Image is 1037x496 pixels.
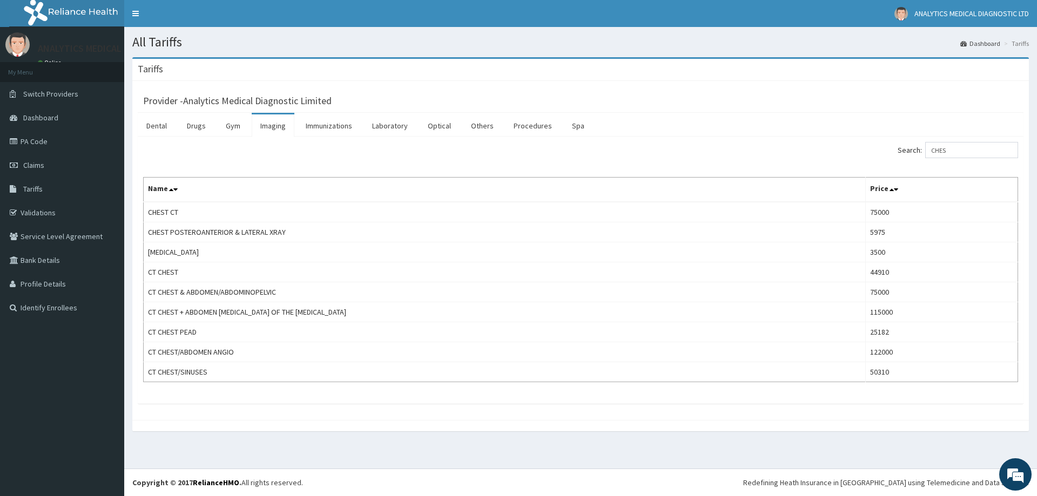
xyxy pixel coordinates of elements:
a: Dashboard [960,39,1000,48]
td: CT CHEST PEAD [144,322,866,342]
a: Drugs [178,114,214,137]
td: CT CHEST + ABDOMEN [MEDICAL_DATA] OF THE [MEDICAL_DATA] [144,302,866,322]
td: CT CHEST & ABDOMEN/ABDOMINOPELVIC [144,282,866,302]
a: Imaging [252,114,294,137]
span: ANALYTICS MEDICAL DIAGNOSTIC LTD [914,9,1029,18]
input: Search: [925,142,1018,158]
p: ANALYTICS MEDICAL DIAGNOSTIC LTD [38,44,194,53]
a: Laboratory [363,114,416,137]
footer: All rights reserved. [124,468,1037,496]
th: Name [144,178,866,202]
a: Others [462,114,502,137]
a: Online [38,59,64,66]
div: Redefining Heath Insurance in [GEOGRAPHIC_DATA] using Telemedicine and Data Science! [743,477,1029,488]
td: 50310 [865,362,1018,382]
td: CT CHEST/SINUSES [144,362,866,382]
h3: Tariffs [138,64,163,74]
td: CT CHEST/ABDOMEN ANGIO [144,342,866,362]
h3: Provider - Analytics Medical Diagnostic Limited [143,96,332,106]
span: Tariffs [23,184,43,194]
td: 25182 [865,322,1018,342]
a: Spa [563,114,593,137]
td: CHEST POSTEROANTERIOR & LATERAL XRAY [144,222,866,242]
a: RelianceHMO [193,478,239,487]
td: 75000 [865,282,1018,302]
td: CHEST CT [144,202,866,222]
td: [MEDICAL_DATA] [144,242,866,262]
a: Optical [419,114,460,137]
td: 122000 [865,342,1018,362]
a: Dental [138,114,176,137]
td: 75000 [865,202,1018,222]
strong: Copyright © 2017 . [132,478,241,487]
li: Tariffs [1001,39,1029,48]
img: User Image [894,7,908,21]
span: Switch Providers [23,89,78,99]
td: 115000 [865,302,1018,322]
td: CT CHEST [144,262,866,282]
a: Gym [217,114,249,137]
a: Procedures [505,114,561,137]
td: 5975 [865,222,1018,242]
h1: All Tariffs [132,35,1029,49]
span: Claims [23,160,44,170]
a: Immunizations [297,114,361,137]
span: Dashboard [23,113,58,123]
th: Price [865,178,1018,202]
img: User Image [5,32,30,57]
td: 3500 [865,242,1018,262]
label: Search: [898,142,1018,158]
td: 44910 [865,262,1018,282]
